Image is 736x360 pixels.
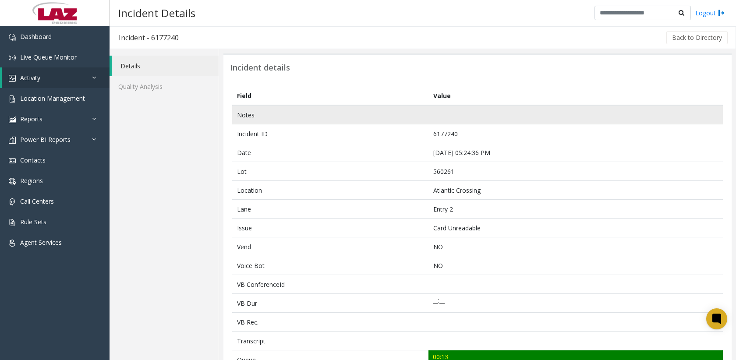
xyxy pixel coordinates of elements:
[9,157,16,164] img: 'icon'
[9,54,16,61] img: 'icon'
[9,75,16,82] img: 'icon'
[232,86,428,106] th: Field
[232,200,428,219] td: Lane
[110,76,219,97] a: Quality Analysis
[9,116,16,123] img: 'icon'
[9,137,16,144] img: 'icon'
[20,115,42,123] span: Reports
[428,143,723,162] td: [DATE] 05:24:36 PM
[9,198,16,205] img: 'icon'
[232,313,428,332] td: VB Rec.
[20,238,62,247] span: Agent Services
[9,34,16,41] img: 'icon'
[428,219,723,237] td: Card Unreadable
[20,32,52,41] span: Dashboard
[428,200,723,219] td: Entry 2
[232,294,428,313] td: VB Dur
[20,135,71,144] span: Power BI Reports
[232,105,428,124] td: Notes
[110,28,188,48] h3: Incident - 6177240
[718,8,725,18] img: logout
[20,156,46,164] span: Contacts
[433,242,718,251] p: NO
[9,219,16,226] img: 'icon'
[232,256,428,275] td: Voice Bot
[9,240,16,247] img: 'icon'
[428,181,723,200] td: Atlantic Crossing
[666,31,728,44] button: Back to Directory
[20,94,85,102] span: Location Management
[695,8,725,18] a: Logout
[20,176,43,185] span: Regions
[9,178,16,185] img: 'icon'
[428,124,723,143] td: 6177240
[114,2,200,24] h3: Incident Details
[20,74,40,82] span: Activity
[428,86,723,106] th: Value
[2,67,110,88] a: Activity
[232,124,428,143] td: Incident ID
[428,294,723,313] td: __:__
[232,332,428,350] td: Transcript
[232,275,428,294] td: VB ConferenceId
[232,162,428,181] td: Lot
[112,56,219,76] a: Details
[20,218,46,226] span: Rule Sets
[20,197,54,205] span: Call Centers
[433,261,718,270] p: NO
[20,53,77,61] span: Live Queue Monitor
[9,95,16,102] img: 'icon'
[232,237,428,256] td: Vend
[232,219,428,237] td: Issue
[232,181,428,200] td: Location
[232,143,428,162] td: Date
[230,63,290,73] h3: Incident details
[428,162,723,181] td: 560261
